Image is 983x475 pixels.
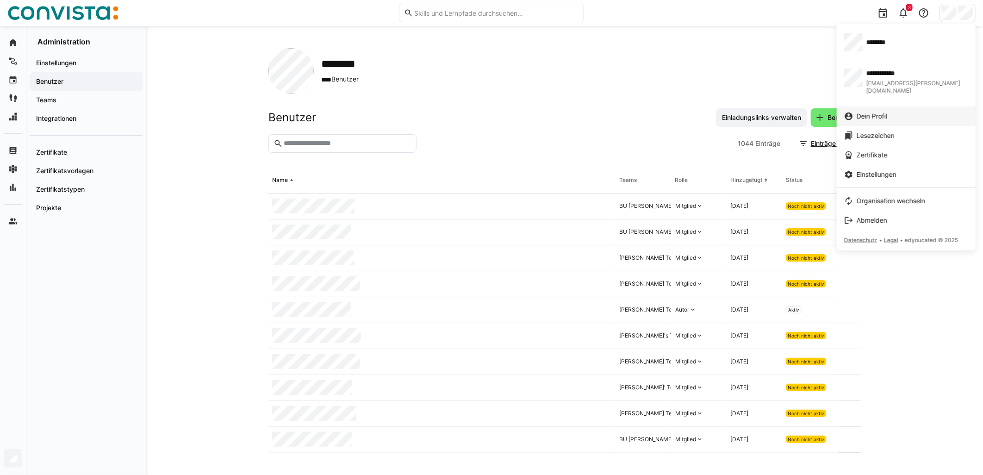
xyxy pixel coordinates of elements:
span: • [879,237,882,244]
span: Dein Profil [857,112,887,121]
span: [EMAIL_ADDRESS][PERSON_NAME][DOMAIN_NAME] [866,80,968,94]
span: • [900,237,903,244]
span: Legal [884,237,898,244]
span: edyoucated © 2025 [905,237,958,244]
span: Lesezeichen [857,131,895,140]
span: Datenschutz [844,237,877,244]
span: Abmelden [857,216,887,225]
span: Organisation wechseln [857,196,925,206]
span: Einstellungen [857,170,896,179]
span: Zertifikate [857,150,888,160]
